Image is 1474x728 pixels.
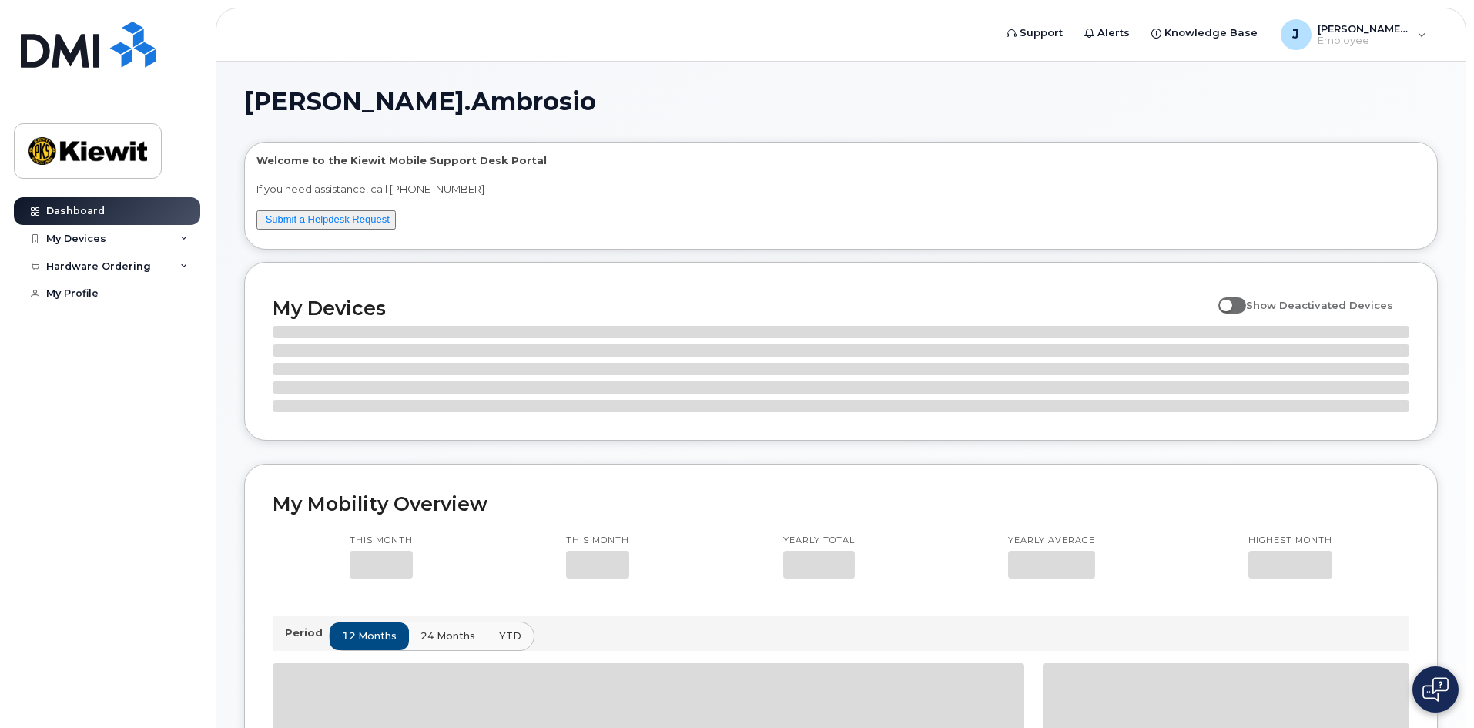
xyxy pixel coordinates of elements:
[783,535,855,547] p: Yearly total
[1218,290,1231,303] input: Show Deactivated Devices
[256,210,396,230] button: Submit a Helpdesk Request
[244,90,596,113] span: [PERSON_NAME].Ambrosio
[350,535,413,547] p: This month
[266,213,390,225] a: Submit a Helpdesk Request
[566,535,629,547] p: This month
[1008,535,1095,547] p: Yearly average
[1246,299,1393,311] span: Show Deactivated Devices
[499,629,521,643] span: YTD
[273,297,1211,320] h2: My Devices
[273,492,1409,515] h2: My Mobility Overview
[1248,535,1332,547] p: Highest month
[256,182,1425,196] p: If you need assistance, call [PHONE_NUMBER]
[420,629,475,643] span: 24 months
[1422,677,1449,702] img: Open chat
[285,626,329,640] p: Period
[256,153,1425,168] p: Welcome to the Kiewit Mobile Support Desk Portal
